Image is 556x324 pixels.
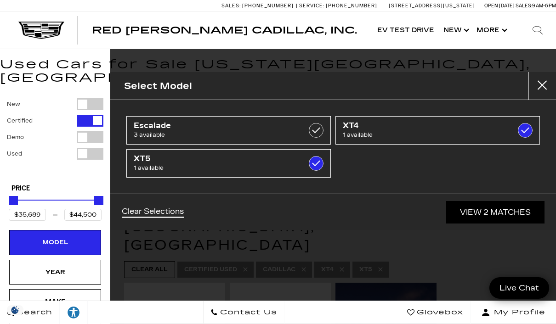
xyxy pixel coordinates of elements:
span: [PHONE_NUMBER] [326,3,377,9]
button: Close [528,72,556,100]
span: Sales: [516,3,532,9]
div: Price [9,193,102,221]
label: Used [7,149,22,158]
a: Live Chat [489,277,549,299]
div: YearYear [9,260,101,285]
div: Make [32,296,78,307]
span: Escalade [134,121,295,130]
label: New [7,100,20,109]
h2: Select Model [124,78,192,94]
span: Open [DATE] [484,3,515,9]
a: Contact Us [203,301,284,324]
label: Demo [7,133,24,142]
span: 3 available [134,130,295,140]
a: XT41 available [335,116,540,145]
input: Minimum [9,209,46,221]
a: New [439,12,472,49]
div: Explore your accessibility options [60,306,87,319]
a: Clear Selections [122,207,184,218]
span: XT5 [134,154,295,163]
section: Click to Open Cookie Consent Modal [5,305,26,315]
span: Sales: [221,3,241,9]
span: [PHONE_NUMBER] [242,3,294,9]
div: MakeMake [9,289,101,314]
span: XT4 [343,121,504,130]
a: Explore your accessibility options [60,301,88,324]
span: Contact Us [218,306,277,319]
label: Certified [7,116,33,125]
div: Year [32,267,78,277]
span: Live Chat [495,283,544,293]
img: Cadillac Dark Logo with Cadillac White Text [18,22,64,39]
button: Open user profile menu [471,301,556,324]
div: Minimum Price [9,196,18,205]
div: Maximum Price [94,196,103,205]
div: ModelModel [9,230,101,255]
span: Red [PERSON_NAME] Cadillac, Inc. [92,25,357,36]
span: My Profile [490,306,545,319]
div: Filter by Vehicle Type [7,98,103,176]
a: [STREET_ADDRESS][US_STATE] [389,3,475,9]
span: Glovebox [414,306,463,319]
a: XT51 available [126,149,331,178]
div: Search [519,12,556,49]
a: Sales: [PHONE_NUMBER] [221,3,296,8]
img: Opt-Out Icon [5,305,26,315]
input: Maximum [64,209,102,221]
a: Service: [PHONE_NUMBER] [296,3,380,8]
a: EV Test Drive [373,12,439,49]
a: Escalade3 available [126,116,331,145]
span: 1 available [134,163,295,173]
span: 1 available [343,130,504,140]
a: Red [PERSON_NAME] Cadillac, Inc. [92,26,357,35]
a: Glovebox [400,301,471,324]
button: More [472,12,510,49]
h5: Price [11,184,99,193]
span: Service: [299,3,324,9]
span: 9 AM-6 PM [532,3,556,9]
span: Search [14,306,52,319]
a: View 2 Matches [446,201,545,223]
div: Model [32,237,78,247]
